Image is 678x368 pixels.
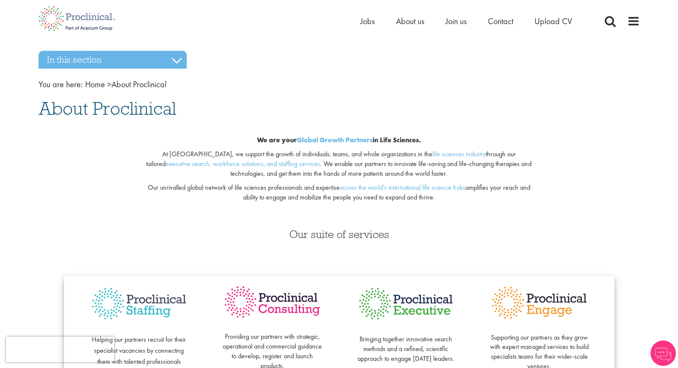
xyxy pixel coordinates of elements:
a: life sciences industry [432,149,486,158]
a: About us [396,16,424,27]
img: Chatbot [650,340,676,366]
iframe: reCAPTCHA [6,337,114,362]
a: executive search, workforce solutions, and staffing services [166,159,320,168]
p: Our unrivalled global network of life sciences professionals and expertise amplifies your reach a... [141,183,537,202]
img: Proclinical Engage [490,285,589,321]
span: > [107,79,111,90]
h3: In this section [39,51,187,69]
span: About Proclinical [85,79,166,90]
p: Bringing together innovative search methods and a refined, scientific approach to engage [DATE] l... [356,325,456,363]
p: At [GEOGRAPHIC_DATA], we support the growth of individuals, teams, and whole organizations in the... [141,149,537,179]
h3: Our suite of services [39,229,640,240]
a: Join us [446,16,467,27]
a: Contact [488,16,513,27]
a: across the world's international life science hubs [340,183,465,192]
span: About Proclinical [39,97,176,120]
img: Proclinical Executive [356,285,456,323]
a: Global Growth Partners [297,136,373,144]
a: Upload CV [534,16,572,27]
b: We are your in Life Sciences. [257,136,421,144]
span: You are here: [39,79,83,90]
a: Jobs [360,16,375,27]
img: Proclinical Consulting [223,285,322,320]
img: Proclinical Staffing [89,285,189,323]
a: breadcrumb link to Home [85,79,105,90]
